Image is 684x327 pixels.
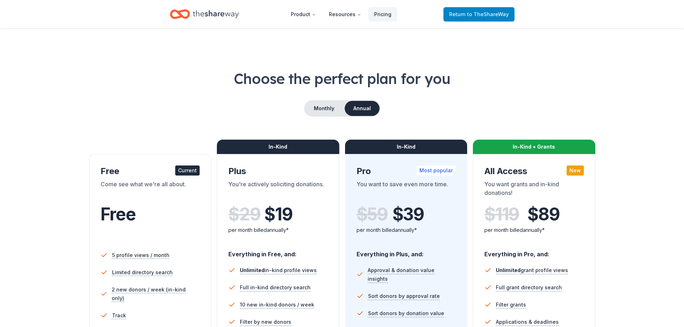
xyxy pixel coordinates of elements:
[443,7,515,22] a: Returnto TheShareWay
[392,204,424,224] span: $ 39
[228,165,328,177] div: Plus
[170,6,239,23] a: Home
[357,165,456,177] div: Pro
[417,165,456,176] div: Most popular
[240,300,314,309] span: 10 new in-kind donors / week
[285,6,397,23] nav: Main
[345,101,380,116] button: Annual
[285,7,322,22] button: Product
[467,11,509,17] span: to TheShareWay
[264,204,292,224] span: $ 19
[473,140,595,154] div: In-Kind + Grants
[484,226,584,234] div: per month billed annually*
[112,311,126,320] span: Track
[496,318,559,326] span: Applications & deadlines
[29,69,655,89] h1: Choose the perfect plan for you
[175,165,200,176] div: Current
[305,101,343,116] button: Monthly
[357,244,456,259] div: Everything in Plus, and:
[496,267,521,273] span: Unlimited
[228,180,328,200] div: You're actively soliciting donations.
[345,140,467,154] div: In-Kind
[496,267,568,273] span: grant profile views
[484,180,584,200] div: You want grants and in-kind donations!
[496,300,526,309] span: Filter grants
[357,226,456,234] div: per month billed annually*
[240,318,291,326] span: Filter by new donors
[228,244,328,259] div: Everything in Free, and:
[368,292,440,300] span: Sort donors by approval rate
[527,204,559,224] span: $ 89
[368,309,444,318] span: Sort donors by donation value
[101,204,136,225] span: Free
[101,165,200,177] div: Free
[449,10,509,19] span: Return
[240,267,265,273] span: Unlimited
[112,268,173,277] span: Limited directory search
[112,251,169,260] span: 5 profile views / month
[240,267,317,273] span: in-kind profile views
[484,244,584,259] div: Everything in Pro, and:
[368,266,456,283] span: Approval & donation value insights
[217,140,339,154] div: In-Kind
[112,285,200,303] span: 2 new donors / week (in-kind only)
[496,283,562,292] span: Full grant directory search
[228,226,328,234] div: per month billed annually*
[323,7,367,22] button: Resources
[101,180,200,200] div: Come see what we're all about.
[357,180,456,200] div: You want to save even more time.
[567,165,584,176] div: New
[240,283,311,292] span: Full in-kind directory search
[484,165,584,177] div: All Access
[368,7,397,22] a: Pricing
